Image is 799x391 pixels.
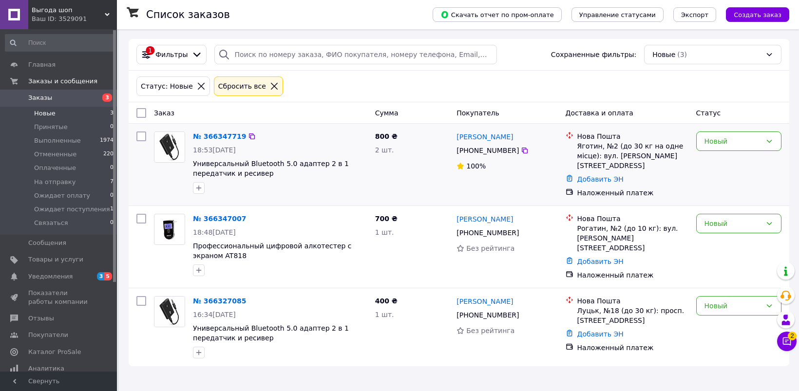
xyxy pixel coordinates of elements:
span: 2 [788,332,797,340]
span: 3 [97,272,105,280]
span: 1 шт. [375,228,394,236]
span: Принятые [34,123,68,131]
span: Сообщения [28,239,66,247]
div: Статус: Новые [139,81,195,92]
span: Каталог ProSale [28,348,81,356]
a: № 366347719 [193,132,246,140]
span: Сумма [375,109,399,117]
button: Экспорт [673,7,716,22]
span: Новые [652,50,675,59]
a: № 366327085 [193,297,246,305]
span: [PHONE_NUMBER] [457,229,519,237]
a: Создать заказ [716,10,789,18]
input: Поиск [5,34,114,52]
span: 1 шт. [375,311,394,318]
span: 16:34[DATE] [193,311,236,318]
span: 1974 [100,136,114,145]
a: № 366347007 [193,215,246,223]
div: Новый [704,136,761,147]
a: Фото товару [154,131,185,163]
span: Заказ [154,109,174,117]
a: Универсальный Bluetooth 5.0 адаптер 2 в 1 передатчик и ресивер [193,160,349,177]
span: Выгода шоп [32,6,105,15]
a: [PERSON_NAME] [457,297,513,306]
span: Отмененные [34,150,76,159]
span: 100% [466,162,486,170]
span: Выполненные [34,136,81,145]
span: Без рейтинга [466,244,514,252]
div: Рогатин, №2 (до 10 кг): вул. [PERSON_NAME][STREET_ADDRESS] [577,223,688,253]
div: Нова Пошта [577,296,688,306]
button: Чат с покупателем2 [777,332,797,351]
a: Добавить ЭН [577,258,624,265]
span: 3 [110,109,114,118]
span: 5 [104,272,112,280]
span: Сохраненные фильтры: [551,50,636,59]
div: Нова Пошта [577,131,688,141]
div: Новый [704,300,761,311]
span: 2 шт. [375,146,394,154]
span: Связаться [34,219,68,227]
span: Заказы и сообщения [28,77,97,86]
span: Оплаченные [34,164,76,172]
span: На отправку [34,178,76,186]
span: Создать заказ [734,11,781,19]
span: 1 [110,205,114,214]
a: Профессиональный цифровой алкотестер с экраном AT818 [193,242,352,260]
a: Добавить ЭН [577,175,624,183]
span: Заказы [28,93,52,102]
div: Новый [704,218,761,229]
span: 3 [102,93,112,102]
a: Фото товару [154,296,185,327]
span: Управление статусами [579,11,656,19]
input: Поиск по номеру заказа, ФИО покупателя, номеру телефона, Email, номеру накладной [214,45,497,64]
span: 220 [103,150,114,159]
span: Ожидает поступления [34,205,110,214]
span: Аналитика [28,364,64,373]
span: Без рейтинга [466,327,514,335]
span: 18:53[DATE] [193,146,236,154]
a: Фото товару [154,214,185,245]
span: (3) [677,51,687,58]
span: [PHONE_NUMBER] [457,147,519,154]
div: Яготин, №2 (до 30 кг на одне місце): вул. [PERSON_NAME][STREET_ADDRESS] [577,141,688,170]
div: Сбросить все [216,81,268,92]
span: 0 [110,219,114,227]
a: Добавить ЭН [577,330,624,338]
h1: Список заказов [146,9,230,20]
span: Товары и услуги [28,255,83,264]
div: Ваш ID: 3529091 [32,15,117,23]
span: Покупатель [457,109,499,117]
img: Фото товару [154,132,185,162]
span: Скачать отчет по пром-оплате [440,10,554,19]
a: Универсальный Bluetooth 5.0 адаптер 2 в 1 передатчик и ресивер [193,324,349,342]
button: Создать заказ [726,7,789,22]
a: [PERSON_NAME] [457,214,513,224]
div: Наложенный платеж [577,188,688,198]
span: [PHONE_NUMBER] [457,311,519,319]
span: Покупатели [28,331,68,339]
span: 7 [110,178,114,186]
span: Доставка и оплата [566,109,633,117]
a: [PERSON_NAME] [457,132,513,142]
span: Статус [696,109,721,117]
span: 18:48[DATE] [193,228,236,236]
span: Фильтры [155,50,188,59]
span: Уведомления [28,272,73,281]
div: Луцьк, №18 (до 30 кг): просп. [STREET_ADDRESS] [577,306,688,325]
div: Наложенный платеж [577,270,688,280]
span: Отзывы [28,314,54,323]
div: Наложенный платеж [577,343,688,353]
div: Нова Пошта [577,214,688,223]
span: 0 [110,123,114,131]
span: 800 ₴ [375,132,398,140]
img: Фото товару [154,297,185,327]
img: Фото товару [154,216,185,243]
span: Показатели работы компании [28,289,90,306]
span: Новые [34,109,56,118]
span: Главная [28,60,56,69]
button: Управление статусами [571,7,664,22]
